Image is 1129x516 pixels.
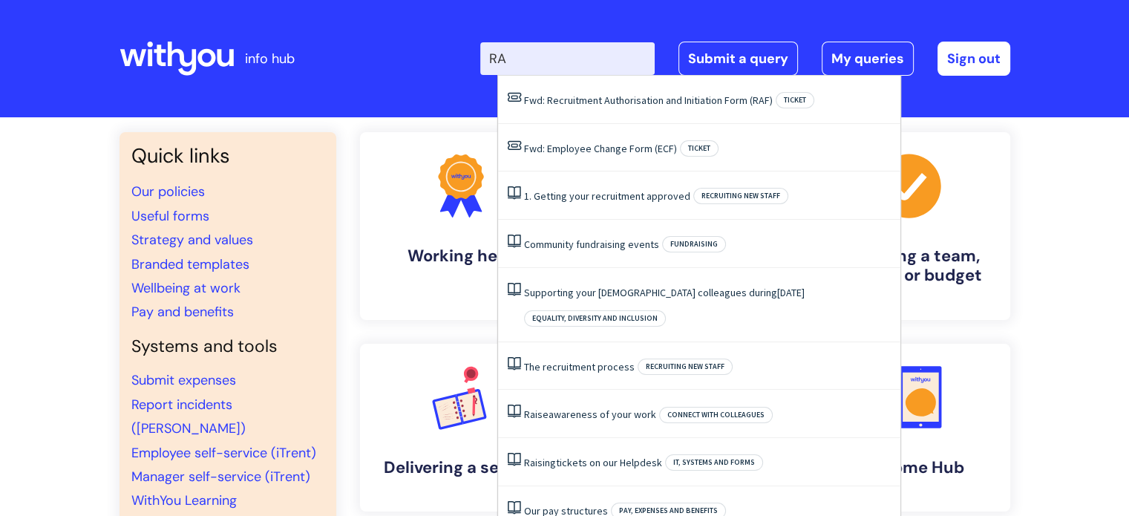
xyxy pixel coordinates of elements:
a: My queries [822,42,914,76]
a: Strategy and values [131,231,253,249]
a: Welcome Hub [808,344,1010,512]
span: Ticket [680,140,719,157]
a: WithYou Learning [131,491,237,509]
a: Wellbeing at work [131,279,240,297]
span: Recruiting new staff [693,188,788,204]
a: Delivering a service [360,344,562,512]
a: Pay and benefits [131,303,234,321]
a: Supporting your [DEMOGRAPHIC_DATA] colleagues during[DATE] [524,286,805,299]
span: Ticket [776,92,814,108]
a: Managing a team, building or budget [808,132,1010,320]
a: Raiseawareness of your work [524,408,656,421]
span: [DATE] [777,286,805,299]
a: Fwd: Recruitment Authorisation and Initiation Form (RAF) [524,94,773,107]
a: Manager self-service (iTrent) [131,468,310,486]
a: Fwd: Employee Change Form (ECF) [524,142,677,155]
span: Equality, Diversity and Inclusion [524,310,666,327]
h4: Delivering a service [372,458,550,477]
a: The recruitment process [524,360,635,373]
h3: Quick links [131,144,324,168]
span: RAF [753,94,770,107]
span: Fundraising [662,236,726,252]
a: Branded templates [131,255,249,273]
span: IT, systems and forms [665,454,763,471]
a: Raisingtickets on our Helpdesk [524,456,662,469]
h4: Welcome Hub [820,458,998,477]
div: | - [480,42,1010,76]
a: Submit a query [678,42,798,76]
input: Search [480,42,655,75]
span: Recruiting new staff [638,359,733,375]
a: Employee self-service (iTrent) [131,444,316,462]
a: Sign out [937,42,1010,76]
a: Community fundraising events [524,238,659,251]
a: Report incidents ([PERSON_NAME]) [131,396,246,437]
span: Raise [524,408,549,421]
span: Connect with colleagues [659,407,773,423]
h4: Managing a team, building or budget [820,246,998,286]
p: info hub [245,47,295,71]
h4: Working here [372,246,550,266]
a: 1. Getting your recruitment approved [524,189,690,203]
a: Working here [360,132,562,320]
a: Useful forms [131,207,209,225]
a: Submit expenses [131,371,236,389]
span: Raising [524,456,556,469]
a: Our policies [131,183,205,200]
h4: Systems and tools [131,336,324,357]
